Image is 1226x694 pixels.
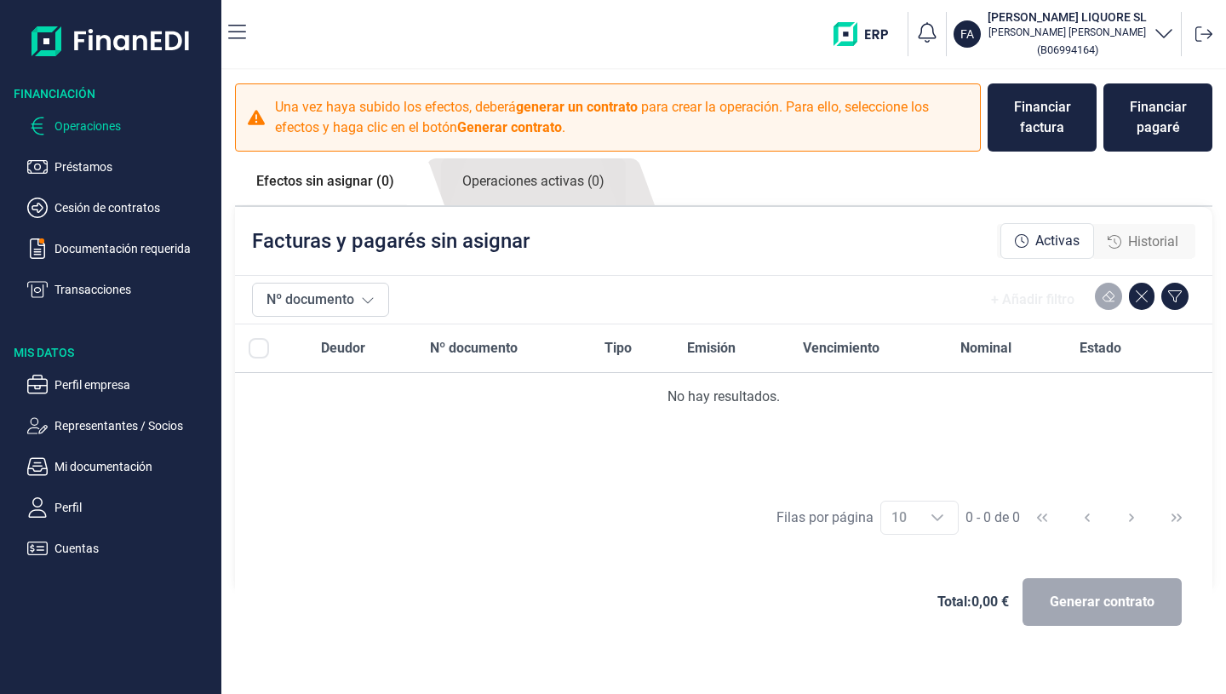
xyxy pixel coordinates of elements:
div: Filas por página [776,508,874,528]
div: Choose [917,502,958,534]
p: [PERSON_NAME] [PERSON_NAME] [988,26,1147,39]
button: Representantes / Socios [27,416,215,436]
button: Financiar factura [988,83,1097,152]
div: Historial [1094,225,1192,259]
img: erp [834,22,901,46]
button: Perfil empresa [27,375,215,395]
div: Financiar factura [1001,97,1083,138]
span: 0 - 0 de 0 [965,511,1020,525]
div: All items unselected [249,338,269,358]
button: Next Page [1111,497,1152,538]
div: No hay resultados. [249,387,1199,407]
p: FA [960,26,974,43]
b: Generar contrato [457,119,562,135]
span: Historial [1128,232,1178,252]
button: Previous Page [1067,497,1108,538]
span: Estado [1080,338,1121,358]
span: Vencimiento [803,338,879,358]
span: Total: 0,00 € [937,592,1009,612]
p: Perfil empresa [54,375,215,395]
span: Activas [1035,231,1080,251]
span: Emisión [687,338,736,358]
p: Cesión de contratos [54,198,215,218]
p: Representantes / Socios [54,416,215,436]
button: Mi documentación [27,456,215,477]
button: Préstamos [27,157,215,177]
a: Efectos sin asignar (0) [235,158,415,204]
div: Activas [1000,223,1094,259]
p: Préstamos [54,157,215,177]
h3: [PERSON_NAME] LIQUORE SL [988,9,1147,26]
span: Tipo [604,338,632,358]
p: Una vez haya subido los efectos, deberá para crear la operación. Para ello, seleccione los efecto... [275,97,970,138]
button: Operaciones [27,116,215,136]
p: Perfil [54,497,215,518]
div: Financiar pagaré [1117,97,1199,138]
span: Nº documento [430,338,518,358]
button: Financiar pagaré [1103,83,1212,152]
p: Transacciones [54,279,215,300]
b: generar un contrato [516,99,638,115]
span: Nominal [960,338,1011,358]
p: Facturas y pagarés sin asignar [252,227,530,255]
button: Nº documento [252,283,389,317]
button: Cuentas [27,538,215,559]
button: Cesión de contratos [27,198,215,218]
button: Transacciones [27,279,215,300]
button: Last Page [1156,497,1197,538]
p: Mi documentación [54,456,215,477]
p: Cuentas [54,538,215,559]
a: Operaciones activas (0) [441,158,626,205]
button: First Page [1022,497,1063,538]
small: Copiar cif [1037,43,1098,56]
p: Documentación requerida [54,238,215,259]
span: Deudor [321,338,365,358]
button: FA[PERSON_NAME] LIQUORE SL[PERSON_NAME] [PERSON_NAME](B06994164) [954,9,1174,60]
button: Documentación requerida [27,238,215,259]
p: Operaciones [54,116,215,136]
img: Logo de aplicación [32,14,191,68]
button: Perfil [27,497,215,518]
